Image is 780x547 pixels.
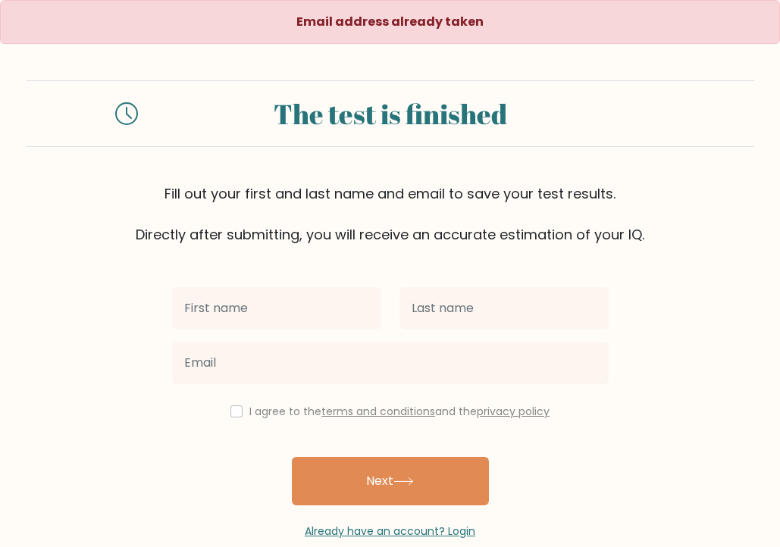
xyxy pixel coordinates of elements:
[172,287,381,330] input: First name
[292,457,489,505] button: Next
[321,404,435,419] a: terms and conditions
[172,342,609,384] input: Email
[156,93,623,134] div: The test is finished
[477,404,550,419] a: privacy policy
[296,13,484,30] strong: Email address already taken
[305,524,475,539] a: Already have an account? Login
[399,287,609,330] input: Last name
[27,183,754,245] div: Fill out your first and last name and email to save your test results. Directly after submitting,...
[249,404,550,419] label: I agree to the and the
